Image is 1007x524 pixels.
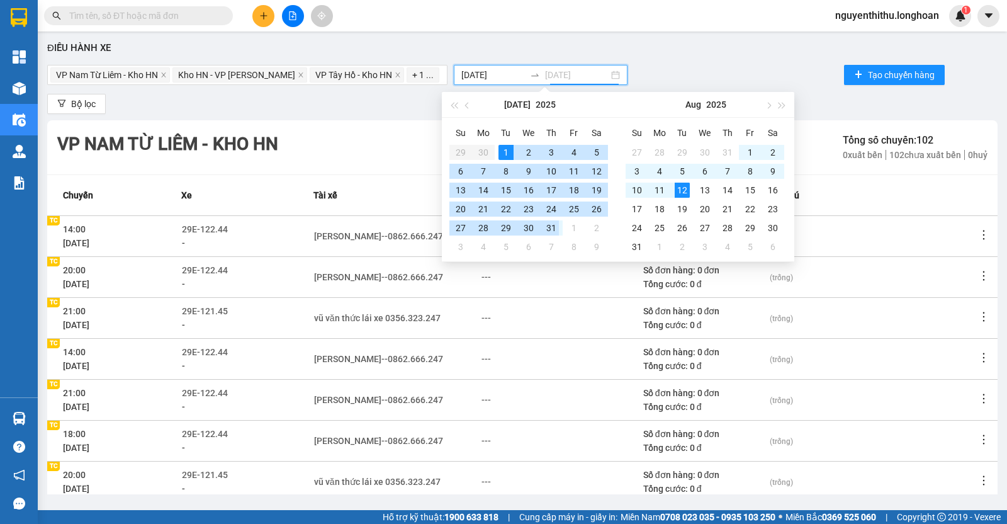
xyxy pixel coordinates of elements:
[675,164,690,179] div: 5
[585,162,608,181] td: 2025-07-12
[545,68,609,82] input: Ngày kết thúc
[47,380,60,389] div: TC
[182,443,185,453] span: -
[314,270,443,284] div: [PERSON_NAME]--0862.666.247
[675,145,690,160] div: 29
[743,145,758,160] div: 1
[540,219,563,237] td: 2025-07-31
[449,200,472,219] td: 2025-07-20
[694,162,716,181] td: 2025-08-06
[643,386,768,400] div: Số đơn hàng: 0 đơn
[498,202,514,217] div: 22
[498,239,514,254] div: 5
[47,298,60,307] div: TC
[481,434,491,448] div: ---
[962,6,970,14] sup: 1
[310,67,404,83] span: VP Tây Hồ - Kho HN
[476,202,491,217] div: 21
[652,183,667,198] div: 11
[765,239,780,254] div: 6
[314,311,441,325] div: vũ văn thức lái xe 0356.323.247
[412,68,434,82] span: + 1 ...
[716,181,739,200] td: 2025-08-14
[476,183,491,198] div: 14
[182,320,185,330] span: -
[643,441,768,455] div: Tổng cước: 0 đ
[47,462,60,471] div: TC
[517,123,540,143] th: We
[317,11,326,20] span: aim
[843,132,987,148] div: Tổng số chuyến: 102
[530,70,540,80] span: to
[671,123,694,143] th: Tu
[675,202,690,217] div: 19
[449,162,472,181] td: 2025-07-06
[652,220,667,236] div: 25
[13,176,26,190] img: solution-icon
[495,219,517,237] td: 2025-07-29
[540,162,563,181] td: 2025-07-10
[739,200,762,219] td: 2025-08-22
[585,143,608,162] td: 2025-07-05
[71,97,96,111] span: Bộ lọc
[739,237,762,256] td: 2025-09-05
[977,351,990,364] span: more
[765,145,780,160] div: 2
[63,347,86,357] span: 14:00
[671,237,694,256] td: 2025-09-02
[495,143,517,162] td: 2025-07-01
[182,224,228,234] span: 29E-122.44
[886,150,965,160] span: 102 chưa xuất bến
[629,145,644,160] div: 27
[626,123,648,143] th: Su
[395,72,401,79] span: close
[453,220,468,236] div: 27
[47,339,60,348] div: TC
[697,239,712,254] div: 3
[449,123,472,143] th: Su
[868,68,935,82] span: Tạo chuyến hàng
[983,10,994,21] span: caret-down
[762,200,784,219] td: 2025-08-23
[472,181,495,200] td: 2025-07-14
[182,347,228,357] span: 29E-122.44
[63,470,86,480] span: 20:00
[843,150,886,160] span: 0 xuất bến
[694,123,716,143] th: We
[643,400,768,414] div: Tổng cước: 0 đ
[47,257,60,266] div: TC
[540,237,563,256] td: 2025-08-07
[314,352,443,366] div: [PERSON_NAME]--0862.666.247
[172,67,307,83] span: Kho HN - VP Nam Từ Liêm
[694,219,716,237] td: 2025-08-27
[252,5,274,27] button: plus
[585,181,608,200] td: 2025-07-19
[977,229,990,241] span: more
[589,202,604,217] div: 26
[63,279,89,289] span: [DATE]
[47,41,998,56] div: Điều hành xe
[63,320,89,330] span: [DATE]
[643,468,768,482] div: Số đơn hàng: 0 đơn
[743,202,758,217] div: 22
[643,304,768,318] div: Số đơn hàng: 0 đơn
[643,427,768,441] div: Số đơn hàng: 0 đơn
[182,279,185,289] span: -
[11,8,27,27] img: logo-vxr
[63,429,86,439] span: 18:00
[716,162,739,181] td: 2025-08-07
[743,164,758,179] div: 8
[589,239,604,254] div: 9
[566,164,582,179] div: 11
[63,188,93,202] span: Chuyến
[720,239,735,254] div: 4
[765,183,780,198] div: 16
[762,162,784,181] td: 2025-08-09
[315,68,392,82] span: VP Tây Hồ - Kho HN
[671,162,694,181] td: 2025-08-05
[716,200,739,219] td: 2025-08-21
[765,220,780,236] div: 30
[472,219,495,237] td: 2025-07-28
[629,164,644,179] div: 3
[481,352,491,366] div: ---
